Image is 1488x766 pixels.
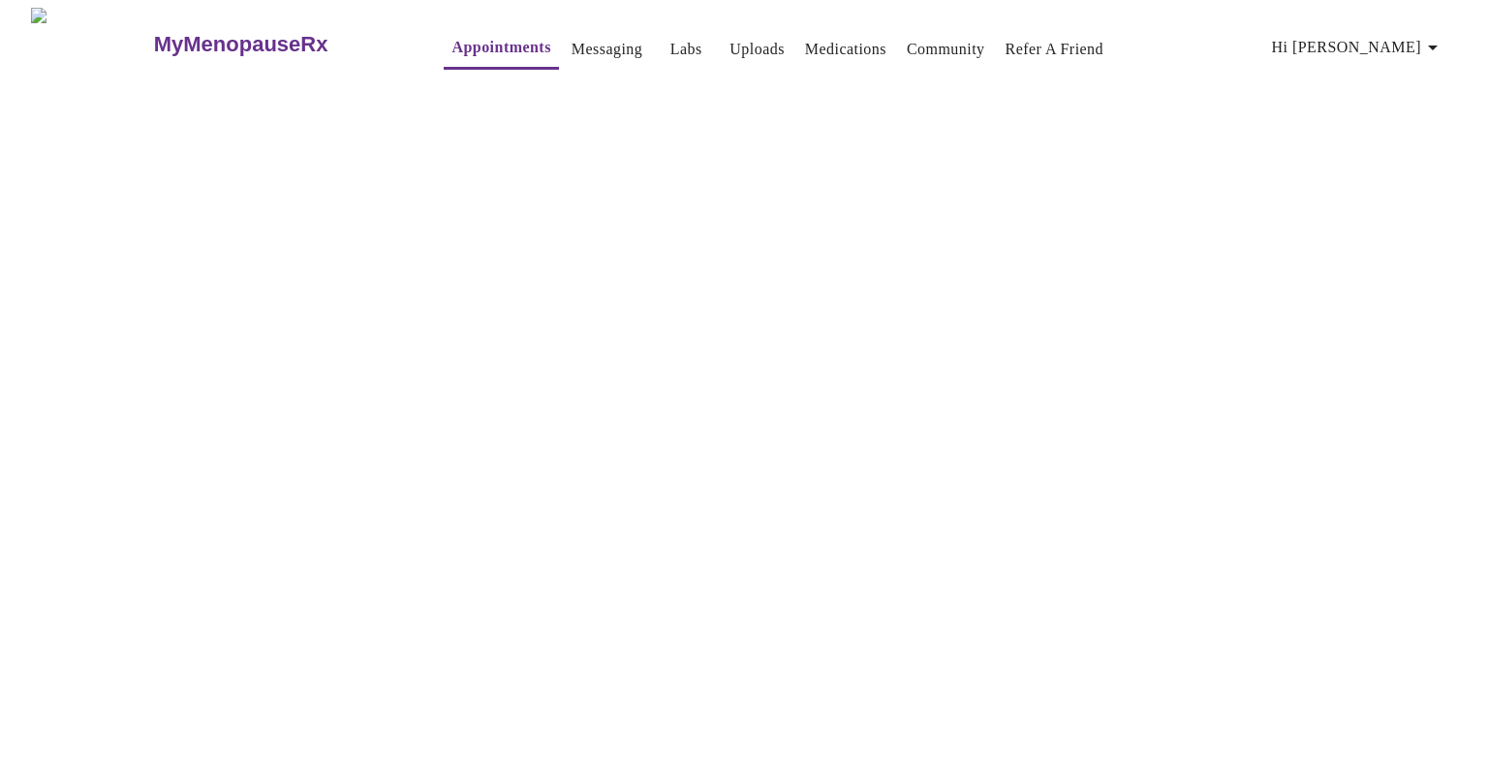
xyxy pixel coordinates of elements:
[722,30,792,69] button: Uploads
[805,36,886,63] a: Medications
[31,8,151,80] img: MyMenopauseRx Logo
[907,36,985,63] a: Community
[1272,34,1444,61] span: Hi [PERSON_NAME]
[670,36,702,63] a: Labs
[572,36,642,63] a: Messaging
[451,34,550,61] a: Appointments
[655,30,717,69] button: Labs
[998,30,1112,69] button: Refer a Friend
[797,30,894,69] button: Medications
[899,30,993,69] button: Community
[151,11,405,78] a: MyMenopauseRx
[154,32,328,57] h3: MyMenopauseRx
[444,28,558,70] button: Appointments
[729,36,785,63] a: Uploads
[564,30,650,69] button: Messaging
[1264,28,1452,67] button: Hi [PERSON_NAME]
[1006,36,1104,63] a: Refer a Friend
